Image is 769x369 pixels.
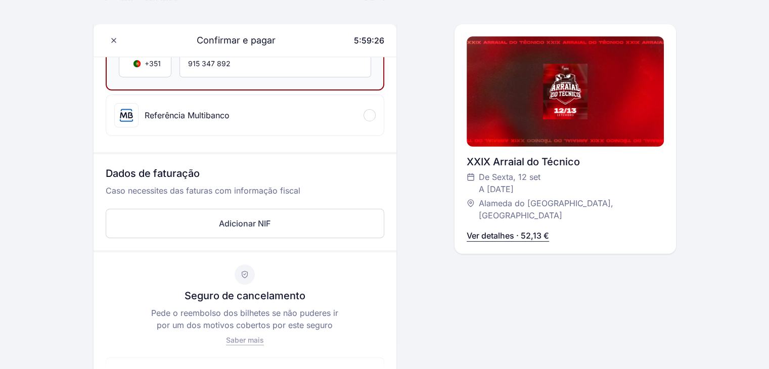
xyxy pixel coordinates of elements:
p: Seguro de cancelamento [185,289,305,303]
span: De Sexta, 12 set A [DATE] [479,171,540,195]
h3: Dados de faturação [106,166,384,184]
p: Caso necessites das faturas com informação fiscal [106,184,384,205]
span: Confirmar e pagar [185,33,276,48]
span: Alameda do [GEOGRAPHIC_DATA], [GEOGRAPHIC_DATA] [479,197,654,221]
p: Ver detalhes · 52,13 € [467,229,549,242]
button: Adicionar NIF [106,209,384,238]
span: Saber mais [226,336,264,344]
div: Referência Multibanco [145,109,230,121]
div: XXIX Arraial do Técnico [467,155,664,169]
p: Pede o reembolso dos bilhetes se não puderes ir por um dos motivos cobertos por este seguro [148,307,342,331]
span: 5:59:26 [354,35,384,45]
input: Telemóvel [179,50,371,77]
span: +351 [145,59,161,69]
div: Country Code Selector [119,50,171,77]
